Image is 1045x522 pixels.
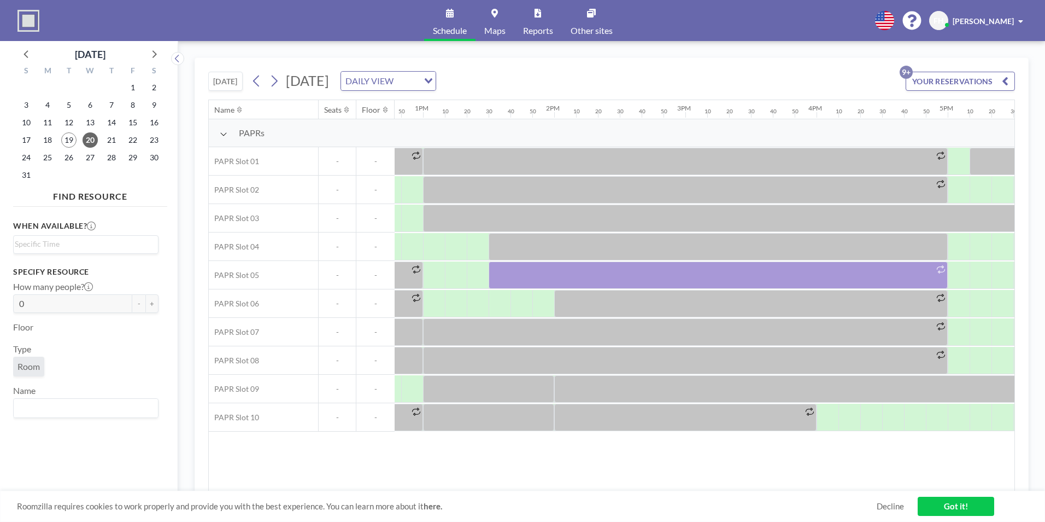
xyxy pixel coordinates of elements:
span: Saturday, August 16, 2025 [146,115,162,130]
span: Room [17,361,40,372]
div: 30 [617,108,624,115]
div: S [143,65,165,79]
div: T [58,65,80,79]
div: 2PM [546,104,560,112]
div: 20 [989,108,995,115]
span: - [319,185,356,195]
p: 9+ [900,66,913,79]
div: 10 [442,108,449,115]
label: Name [13,385,36,396]
span: - [356,213,395,223]
span: Maps [484,26,506,35]
div: 40 [639,108,645,115]
span: - [356,356,395,366]
div: 10 [573,108,580,115]
span: PAPR Slot 01 [209,156,259,166]
span: - [319,299,356,309]
span: Tuesday, August 12, 2025 [61,115,77,130]
span: - [356,384,395,394]
div: 30 [486,108,492,115]
span: PAPR Slot 06 [209,299,259,309]
span: Wednesday, August 6, 2025 [83,97,98,113]
button: - [132,294,145,313]
span: Schedule [433,26,467,35]
div: Search for option [14,236,158,252]
span: PAPR Slot 07 [209,327,259,337]
span: - [356,270,395,280]
div: 30 [1011,108,1017,115]
div: F [122,65,143,79]
label: Floor [13,322,33,333]
span: Reports [523,26,553,35]
span: Monday, August 18, 2025 [40,132,55,148]
span: [PERSON_NAME] [953,16,1014,26]
div: 5PM [940,104,953,112]
div: T [101,65,122,79]
span: Saturday, August 2, 2025 [146,80,162,95]
h4: FIND RESOURCE [13,187,167,202]
div: 20 [595,108,602,115]
span: Friday, August 22, 2025 [125,132,140,148]
span: DAILY VIEW [343,74,396,88]
span: Thursday, August 21, 2025 [104,132,119,148]
span: Thursday, August 28, 2025 [104,150,119,165]
span: Sunday, August 31, 2025 [19,167,34,183]
div: 50 [398,108,405,115]
img: organization-logo [17,10,39,32]
div: 10 [705,108,711,115]
div: 4PM [808,104,822,112]
a: here. [424,501,442,511]
span: FH [934,16,944,26]
span: PAPR Slot 03 [209,213,259,223]
span: Monday, August 11, 2025 [40,115,55,130]
div: 50 [923,108,930,115]
div: Name [214,105,234,115]
span: - [356,327,395,337]
span: Sunday, August 24, 2025 [19,150,34,165]
span: PAPR Slot 10 [209,413,259,422]
span: Saturday, August 9, 2025 [146,97,162,113]
div: 40 [508,108,514,115]
span: Roomzilla requires cookies to work properly and provide you with the best experience. You can lea... [17,501,877,512]
div: Floor [362,105,380,115]
button: + [145,294,158,313]
span: [DATE] [286,72,329,89]
button: [DATE] [208,72,243,91]
span: - [319,356,356,366]
div: M [37,65,58,79]
div: 20 [726,108,733,115]
span: Friday, August 8, 2025 [125,97,140,113]
input: Search for option [15,401,152,415]
span: - [319,327,356,337]
span: Tuesday, August 26, 2025 [61,150,77,165]
span: Other sites [571,26,613,35]
div: 20 [464,108,471,115]
h3: Specify resource [13,267,158,277]
span: Friday, August 15, 2025 [125,115,140,130]
span: PAPR Slot 08 [209,356,259,366]
span: PAPR Slot 05 [209,270,259,280]
div: Seats [324,105,342,115]
button: YOUR RESERVATIONS9+ [906,72,1015,91]
span: - [319,270,356,280]
span: Saturday, August 30, 2025 [146,150,162,165]
a: Decline [877,501,904,512]
div: 10 [967,108,973,115]
span: Monday, August 25, 2025 [40,150,55,165]
span: - [356,242,395,252]
label: Type [13,344,31,355]
span: Saturday, August 23, 2025 [146,132,162,148]
span: PAPR Slot 04 [209,242,259,252]
div: 50 [661,108,667,115]
span: - [319,384,356,394]
span: - [319,156,356,166]
div: [DATE] [75,47,105,62]
div: 1PM [415,104,428,112]
div: W [80,65,101,79]
div: 30 [748,108,755,115]
span: - [319,213,356,223]
a: Got it! [918,497,994,516]
span: Sunday, August 10, 2025 [19,115,34,130]
label: How many people? [13,281,93,292]
input: Search for option [397,74,418,88]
